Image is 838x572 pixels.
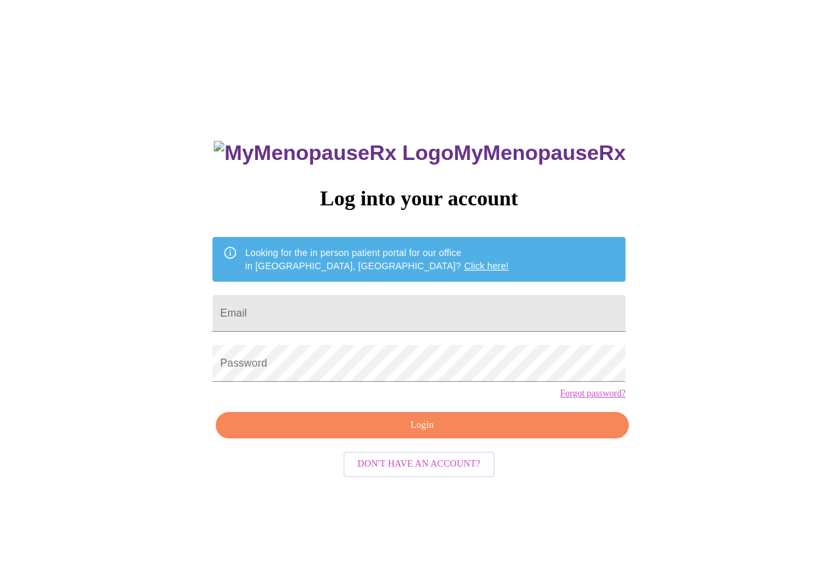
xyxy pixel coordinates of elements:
span: Login [231,417,614,434]
a: Click here! [464,261,509,271]
h3: Log into your account [212,186,626,211]
span: Don't have an account? [358,456,481,473]
div: Looking for the in person patient portal for our office in [GEOGRAPHIC_DATA], [GEOGRAPHIC_DATA]? [245,241,509,278]
h3: MyMenopauseRx [214,141,626,165]
button: Login [216,412,629,439]
a: Forgot password? [560,388,626,399]
img: MyMenopauseRx Logo [214,141,453,165]
button: Don't have an account? [343,452,495,477]
a: Don't have an account? [340,457,499,469]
